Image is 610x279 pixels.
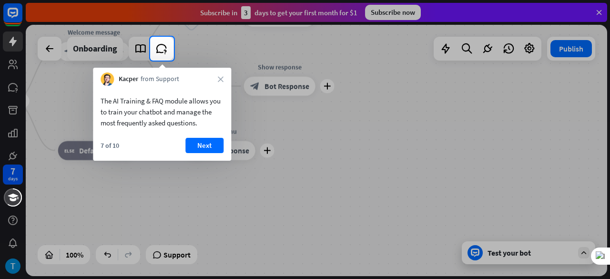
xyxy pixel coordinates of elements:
[185,138,224,153] button: Next
[218,76,224,82] i: close
[8,4,36,32] button: Open LiveChat chat widget
[101,95,224,128] div: The AI Training & FAQ module allows you to train your chatbot and manage the most frequently aske...
[141,74,179,84] span: from Support
[119,74,138,84] span: Kacper
[101,141,119,150] div: 7 of 10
